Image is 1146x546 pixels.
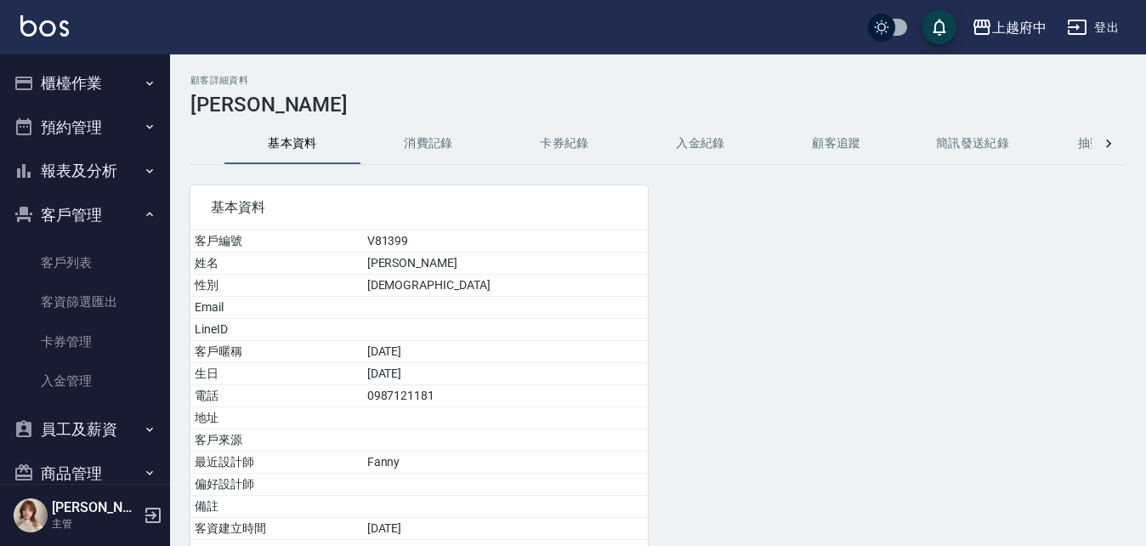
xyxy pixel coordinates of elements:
td: [DEMOGRAPHIC_DATA] [363,275,648,297]
a: 客戶列表 [7,243,163,282]
button: 上越府中 [965,10,1053,45]
button: 入金紀錄 [633,123,769,164]
td: 客戶來源 [190,429,363,452]
button: 員工及薪資 [7,407,163,452]
button: 櫃檯作業 [7,61,163,105]
button: save [922,10,956,44]
td: 生日 [190,363,363,385]
button: 顧客追蹤 [769,123,905,164]
td: Email [190,297,363,319]
td: 客戶暱稱 [190,341,363,363]
td: [DATE] [363,518,648,540]
h5: [PERSON_NAME] [52,499,139,516]
button: 簡訊發送紀錄 [905,123,1041,164]
td: 性別 [190,275,363,297]
button: 預約管理 [7,105,163,150]
button: 基本資料 [224,123,360,164]
td: 偏好設計師 [190,474,363,496]
td: 客戶編號 [190,230,363,253]
span: 基本資料 [211,199,627,216]
img: Logo [20,15,69,37]
a: 入金管理 [7,361,163,401]
div: 上越府中 [992,17,1047,38]
h2: 顧客詳細資料 [190,75,1126,86]
td: LineID [190,319,363,341]
td: 姓名 [190,253,363,275]
td: Fanny [363,452,648,474]
h3: [PERSON_NAME] [190,93,1126,117]
button: 卡券紀錄 [496,123,633,164]
button: 商品管理 [7,452,163,496]
button: 消費記錄 [360,123,496,164]
a: 客資篩選匯出 [7,282,163,321]
td: 0987121181 [363,385,648,407]
img: Person [14,498,48,532]
td: 地址 [190,407,363,429]
a: 卡券管理 [7,322,163,361]
td: 客資建立時間 [190,518,363,540]
td: 電話 [190,385,363,407]
button: 客戶管理 [7,193,163,237]
td: 備註 [190,496,363,518]
td: [DATE] [363,341,648,363]
td: V81399 [363,230,648,253]
td: [PERSON_NAME] [363,253,648,275]
td: [DATE] [363,363,648,385]
button: 報表及分析 [7,149,163,193]
td: 最近設計師 [190,452,363,474]
p: 主管 [52,516,139,532]
button: 登出 [1060,12,1126,43]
